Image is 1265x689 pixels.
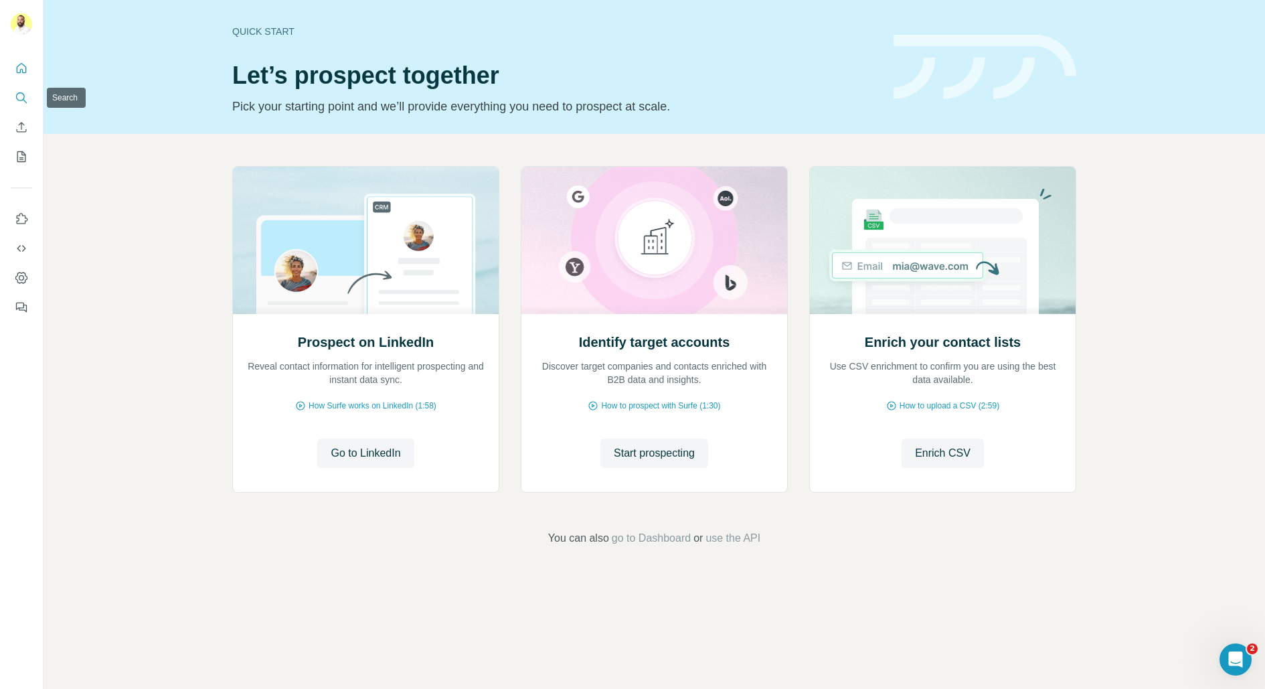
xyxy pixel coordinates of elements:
[548,530,609,546] span: You can also
[902,439,984,468] button: Enrich CSV
[865,333,1021,352] h2: Enrich your contact lists
[1247,643,1258,654] span: 2
[11,207,32,231] button: Use Surfe on LinkedIn
[11,145,32,169] button: My lists
[1219,643,1252,676] iframe: Intercom live chat
[823,360,1062,386] p: Use CSV enrichment to confirm you are using the best data available.
[900,400,999,412] span: How to upload a CSV (2:59)
[11,86,32,110] button: Search
[705,530,760,546] button: use the API
[535,360,774,386] p: Discover target companies and contacts enriched with B2B data and insights.
[600,439,708,468] button: Start prospecting
[331,445,400,461] span: Go to LinkedIn
[11,236,32,260] button: Use Surfe API
[11,115,32,139] button: Enrich CSV
[232,97,877,116] p: Pick your starting point and we’ll provide everything you need to prospect at scale.
[309,400,436,412] span: How Surfe works on LinkedIn (1:58)
[614,445,695,461] span: Start prospecting
[521,167,788,314] img: Identify target accounts
[317,439,414,468] button: Go to LinkedIn
[612,530,691,546] button: go to Dashboard
[11,295,32,319] button: Feedback
[693,530,703,546] span: or
[246,360,485,386] p: Reveal contact information for intelligent prospecting and instant data sync.
[298,333,434,352] h2: Prospect on LinkedIn
[894,35,1076,100] img: banner
[11,13,32,35] img: Avatar
[579,333,730,352] h2: Identify target accounts
[232,25,877,38] div: Quick start
[11,56,32,80] button: Quick start
[232,167,499,314] img: Prospect on LinkedIn
[232,62,877,89] h1: Let’s prospect together
[601,400,720,412] span: How to prospect with Surfe (1:30)
[915,445,971,461] span: Enrich CSV
[11,266,32,290] button: Dashboard
[809,167,1076,314] img: Enrich your contact lists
